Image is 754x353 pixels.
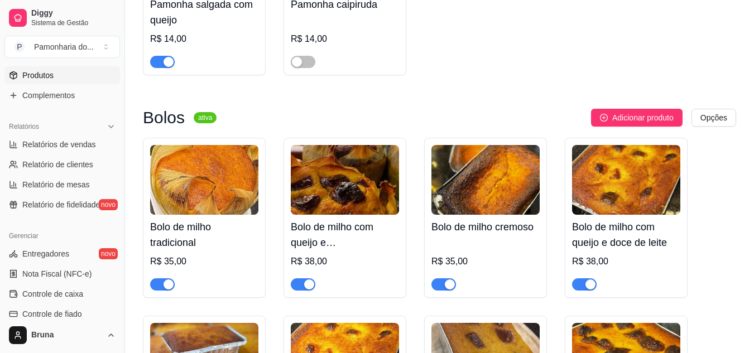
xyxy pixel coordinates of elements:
[4,156,120,173] a: Relatório de clientes
[34,41,94,52] div: Pamonharia do ...
[150,32,258,46] div: R$ 14,00
[4,227,120,245] div: Gerenciar
[22,139,96,150] span: Relatórios de vendas
[22,248,69,259] span: Entregadores
[4,136,120,153] a: Relatórios de vendas
[572,255,680,268] div: R$ 38,00
[4,86,120,104] a: Complementos
[4,176,120,194] a: Relatório de mesas
[291,219,399,250] h4: Bolo de milho com queijo e [GEOGRAPHIC_DATA]
[572,145,680,215] img: product-image
[291,255,399,268] div: R$ 38,00
[4,265,120,283] a: Nota Fiscal (NFC-e)
[150,255,258,268] div: R$ 35,00
[691,109,736,127] button: Opções
[4,245,120,263] a: Entregadoresnovo
[31,8,116,18] span: Diggy
[22,268,92,279] span: Nota Fiscal (NFC-e)
[22,70,54,81] span: Produtos
[31,330,102,340] span: Bruna
[194,112,217,123] sup: ativa
[4,285,120,303] a: Controle de caixa
[572,219,680,250] h4: Bolo de milho com queijo e doce de leite
[9,122,39,131] span: Relatórios
[4,36,120,58] button: Select a team
[4,4,120,31] a: DiggySistema de Gestão
[14,41,25,52] span: P
[22,199,100,210] span: Relatório de fidelidade
[31,18,116,27] span: Sistema de Gestão
[4,66,120,84] a: Produtos
[612,112,674,124] span: Adicionar produto
[291,32,399,46] div: R$ 14,00
[600,114,608,122] span: plus-circle
[22,288,83,299] span: Controle de caixa
[4,305,120,323] a: Controle de fiado
[700,112,727,124] span: Opções
[143,111,185,124] h3: Bolos
[22,159,93,170] span: Relatório de clientes
[291,145,399,215] img: product-image
[150,219,258,250] h4: Bolo de milho tradicional
[591,109,683,127] button: Adicionar produto
[22,308,82,320] span: Controle de fiado
[22,179,90,190] span: Relatório de mesas
[431,145,540,215] img: product-image
[150,145,258,215] img: product-image
[4,196,120,214] a: Relatório de fidelidadenovo
[431,255,540,268] div: R$ 35,00
[22,90,75,101] span: Complementos
[431,219,540,235] h4: Bolo de milho cremoso
[4,322,120,349] button: Bruna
